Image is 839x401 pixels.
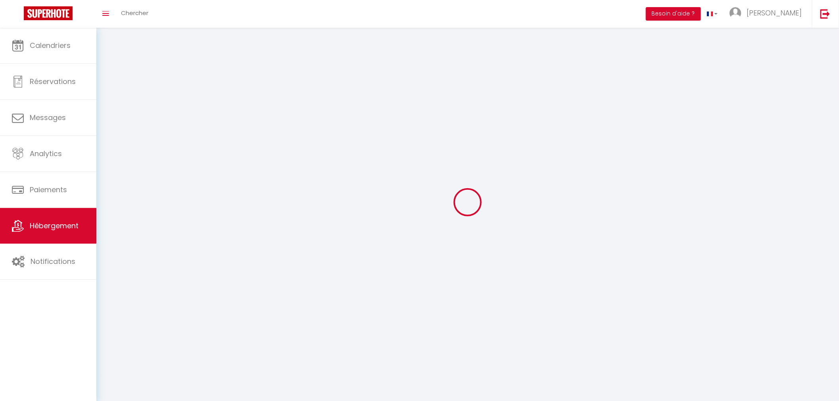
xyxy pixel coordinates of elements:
img: ... [730,7,741,19]
span: Analytics [30,149,62,158]
button: Besoin d'aide ? [646,7,701,21]
span: [PERSON_NAME] [747,8,802,18]
img: logout [820,9,830,19]
img: Super Booking [24,6,73,20]
span: Hébergement [30,221,79,231]
span: Chercher [121,9,148,17]
span: Calendriers [30,40,71,50]
span: Réservations [30,76,76,86]
span: Paiements [30,185,67,195]
span: Notifications [31,256,75,266]
span: Messages [30,113,66,122]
